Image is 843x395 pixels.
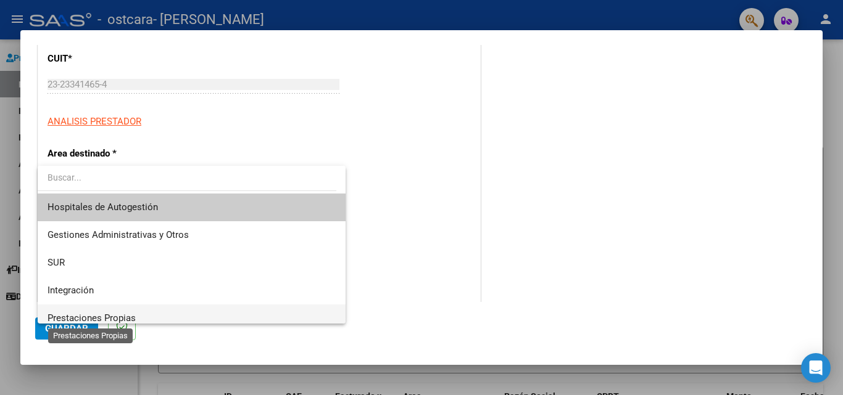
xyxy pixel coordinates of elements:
[801,353,831,383] div: Open Intercom Messenger
[48,312,136,324] span: Prestaciones Propias
[38,165,336,190] input: dropdown search
[48,257,65,268] span: SUR
[48,202,158,213] span: Hospitales de Autogestión
[48,285,94,296] span: Integración
[48,229,189,240] span: Gestiones Administrativas y Otros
